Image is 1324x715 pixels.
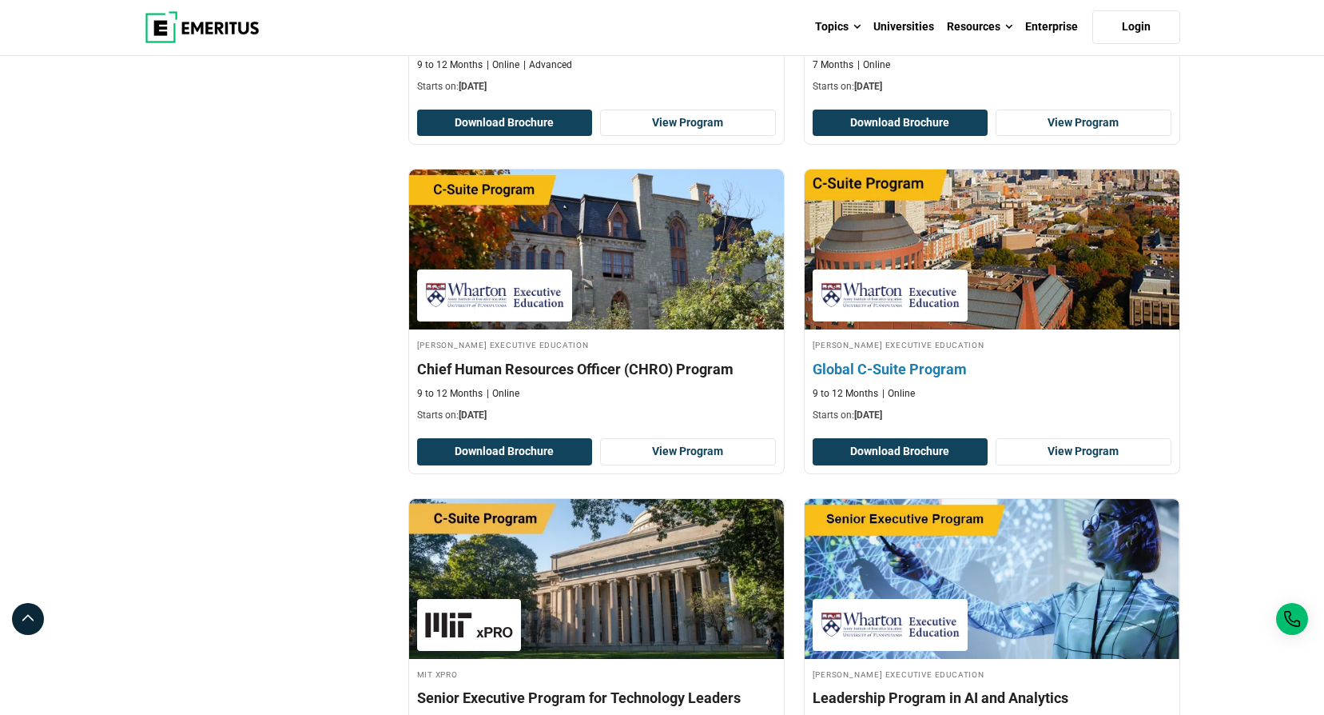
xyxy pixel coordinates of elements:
span: [DATE] [459,81,487,92]
p: Online [487,58,519,72]
p: Starts on: [813,409,1171,422]
span: [DATE] [459,409,487,421]
a: View Program [600,438,776,465]
p: Starts on: [417,80,776,94]
p: 7 Months [813,58,853,72]
img: MIT xPRO [425,607,513,643]
img: Wharton Executive Education [425,278,564,314]
h4: Global C-Suite Program [813,359,1171,379]
img: Chief Human Resources Officer (CHRO) Program | Online Human Resources Course [409,170,784,330]
p: 9 to 12 Months [813,387,878,401]
p: Online [882,387,915,401]
h4: MIT xPRO [417,667,776,681]
a: Leadership Course by Wharton Executive Education - September 24, 2025 Wharton Executive Education... [805,170,1179,430]
span: [DATE] [854,409,882,421]
h4: [PERSON_NAME] Executive Education [417,338,776,351]
p: Starts on: [813,80,1171,94]
span: [DATE] [854,81,882,92]
a: View Program [996,438,1171,465]
a: Human Resources Course by Wharton Executive Education - September 24, 2025 Wharton Executive Educ... [409,170,784,430]
img: Wharton Executive Education [821,607,960,643]
p: 9 to 12 Months [417,58,483,72]
h4: Leadership Program in AI and Analytics [813,688,1171,708]
p: Online [857,58,890,72]
h4: Chief Human Resources Officer (CHRO) Program [417,359,776,379]
button: Download Brochure [813,110,988,137]
img: Wharton Executive Education [821,278,960,314]
a: Login [1092,10,1180,44]
button: Download Brochure [417,110,593,137]
p: Advanced [523,58,572,72]
button: Download Brochure [813,438,988,465]
h4: Senior Executive Program for Technology Leaders [417,688,776,708]
p: Starts on: [417,409,776,422]
img: Senior Executive Program for Technology Leaders | Online Leadership Course [409,499,784,659]
img: Leadership Program in AI and Analytics | Online AI and Machine Learning Course [805,499,1179,659]
p: 9 to 12 Months [417,387,483,401]
a: View Program [996,110,1171,137]
button: Download Brochure [417,438,593,465]
h4: [PERSON_NAME] Executive Education [813,338,1171,351]
p: Online [487,387,519,401]
img: Global C-Suite Program | Online Leadership Course [785,162,1198,338]
a: View Program [600,110,776,137]
h4: [PERSON_NAME] Executive Education [813,667,1171,681]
